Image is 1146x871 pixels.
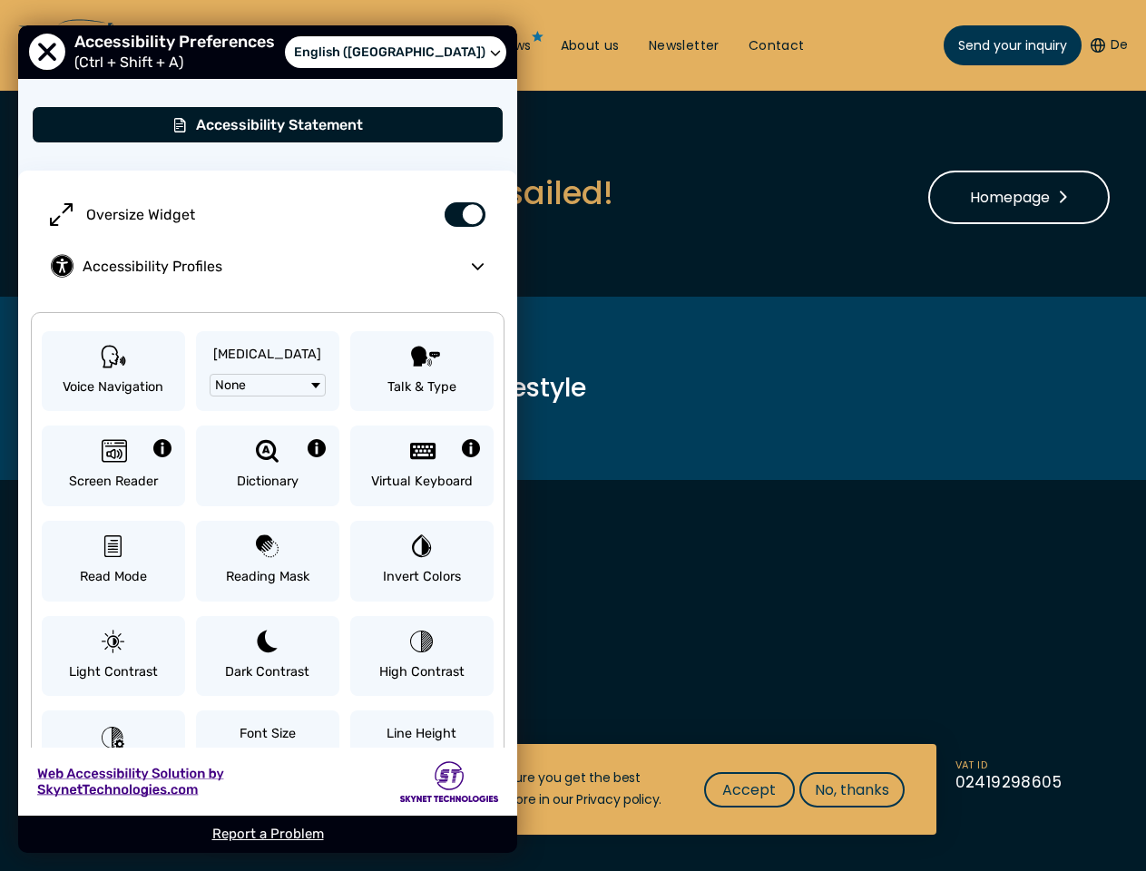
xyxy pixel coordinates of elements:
[294,43,485,62] span: English ([GEOGRAPHIC_DATA])
[970,186,1068,209] span: Homepage
[928,171,1110,224] a: Homepage
[196,116,363,133] span: Accessibility Statement
[29,34,65,71] button: Close Accessibility Preferences Menu
[36,765,224,798] img: Web Accessibility Solution by Skynet Technologies
[18,641,1128,686] h3: Get in touch with us
[955,771,1062,793] span: 02419298605
[42,331,185,412] button: Voice Navigation
[704,772,795,807] button: Accept
[83,258,457,275] span: Accessibility Profiles
[576,790,659,808] a: Privacy policy
[285,36,506,69] a: Select Language
[215,377,246,393] span: None
[649,37,720,55] a: Newsletter
[561,37,620,55] a: About us
[799,772,905,807] button: No, thanks
[32,106,504,143] button: Accessibility Statement
[196,521,339,602] button: Reading Mask
[815,778,889,801] span: No, thanks
[955,758,1062,772] span: VAT ID
[350,426,494,506] button: Virtual Keyboard
[958,36,1067,55] span: Send your inquiry
[350,616,494,697] button: High Contrast
[196,616,339,697] button: Dark Contrast
[42,710,185,794] button: Smart Contrast
[350,331,494,412] button: Talk & Type
[722,778,776,801] span: Accept
[74,54,192,71] span: (Ctrl + Shift + A)
[18,25,517,853] div: User Preferences
[42,616,185,697] button: Light Contrast
[240,724,296,744] span: Font Size
[18,748,517,816] a: Skynet - opens in new tab
[213,345,321,365] span: [MEDICAL_DATA]
[1091,36,1128,54] button: De
[399,761,499,802] img: Skynet
[387,724,456,744] span: Line Height
[74,32,284,52] span: Accessibility Preferences
[944,25,1082,65] a: Send your inquiry
[350,521,494,602] button: Invert Colors
[86,206,195,223] span: Oversize Widget
[212,826,324,842] a: Report a Problem - opens in new tab
[18,553,1128,598] h1: Contact
[36,240,499,292] button: Accessibility Profiles
[42,521,185,602] button: Read Mode
[749,37,805,55] a: Contact
[210,374,326,396] button: None
[196,426,339,506] button: Dictionary
[454,37,532,55] a: Yacht News
[42,426,185,506] button: Screen Reader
